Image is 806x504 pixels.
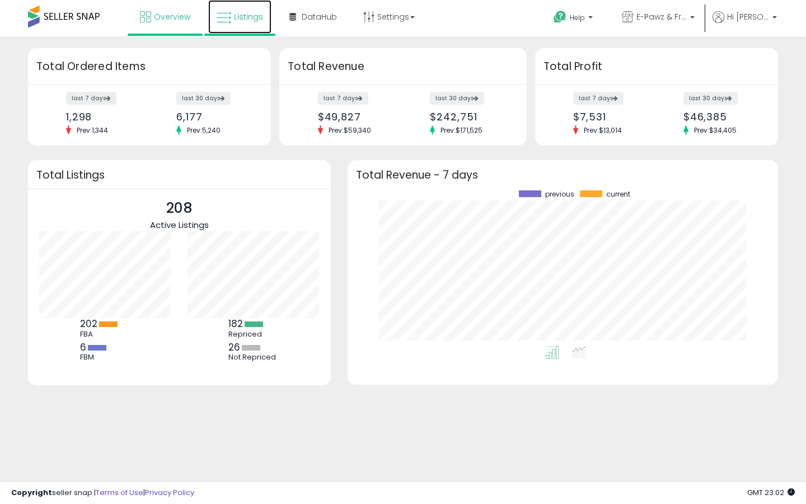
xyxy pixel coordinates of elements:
label: last 7 days [66,92,116,105]
div: Repriced [228,330,279,339]
label: last 7 days [318,92,368,105]
b: 26 [228,340,240,354]
span: previous [545,190,574,198]
div: $49,827 [318,111,395,123]
span: Overview [154,11,190,22]
div: 6,177 [176,111,251,123]
div: FBM [80,353,130,362]
b: 182 [228,317,243,330]
a: Privacy Policy [145,487,194,498]
div: Not Repriced [228,353,279,362]
span: Prev: $171,525 [435,125,488,135]
label: last 30 days [683,92,738,105]
span: Active Listings [150,219,209,231]
div: $242,751 [430,111,507,123]
a: Help [545,2,604,36]
div: seller snap | | [11,488,194,498]
h3: Total Revenue [288,59,518,74]
div: $7,531 [573,111,648,123]
div: FBA [80,330,130,339]
span: Prev: $59,340 [323,125,377,135]
p: 208 [150,198,209,219]
label: last 30 days [176,92,231,105]
div: $46,385 [683,111,758,123]
span: 2025-09-10 23:02 GMT [747,487,795,498]
div: 1,298 [66,111,141,123]
b: 6 [80,340,86,354]
span: Hi [PERSON_NAME] [727,11,769,22]
span: Prev: $13,014 [578,125,627,135]
h3: Total Listings [36,171,322,179]
b: 202 [80,317,97,330]
label: last 7 days [573,92,624,105]
span: DataHub [302,11,337,22]
a: Terms of Use [96,487,143,498]
strong: Copyright [11,487,52,498]
h3: Total Profit [543,59,770,74]
i: Get Help [553,10,567,24]
span: Prev: 5,240 [181,125,226,135]
span: Prev: $34,405 [688,125,742,135]
span: Help [570,13,585,22]
span: Listings [234,11,263,22]
span: Prev: 1,344 [71,125,114,135]
span: E-Pawz & Friends [636,11,687,22]
h3: Total Revenue - 7 days [356,171,770,179]
span: current [606,190,630,198]
label: last 30 days [430,92,484,105]
a: Hi [PERSON_NAME] [713,11,777,36]
h3: Total Ordered Items [36,59,263,74]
